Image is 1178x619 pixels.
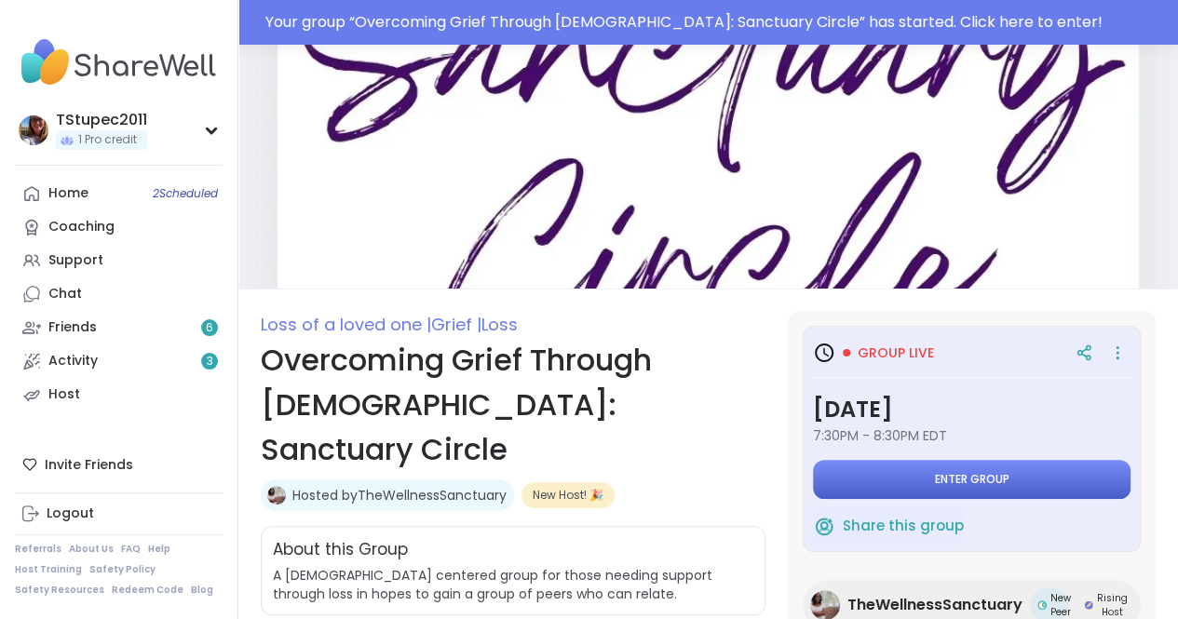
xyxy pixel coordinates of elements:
[153,186,218,201] span: 2 Scheduled
[1084,600,1093,610] img: Rising Host
[48,251,103,270] div: Support
[813,460,1131,499] button: Enter group
[15,210,223,244] a: Coaching
[1097,591,1128,619] span: Rising Host
[273,538,408,562] h2: About this Group
[48,218,115,236] div: Coaching
[112,584,183,597] a: Redeem Code
[48,385,80,404] div: Host
[267,486,286,505] img: TheWellnessSanctuary
[858,343,934,362] span: Group live
[15,244,223,277] a: Support
[265,11,1167,34] div: Your group “ Overcoming Grief Through [DEMOGRAPHIC_DATA]: Sanctuary Circle ” has started. Click h...
[261,338,765,472] h1: Overcoming Grief Through [DEMOGRAPHIC_DATA]: Sanctuary Circle
[121,543,141,556] a: FAQ
[238,45,1178,289] img: Overcoming Grief Through Christ: Sanctuary Circle cover image
[89,563,156,576] a: Safety Policy
[48,184,88,203] div: Home
[15,277,223,311] a: Chat
[813,506,964,545] button: Share this group
[48,285,82,303] div: Chat
[15,177,223,210] a: Home2Scheduled
[206,320,213,336] span: 6
[1037,600,1047,610] img: New Peer
[48,318,97,337] div: Friends
[847,594,1022,616] span: TheWellnessSanctuary
[813,426,1131,445] span: 7:30PM - 8:30PM EDT
[935,472,1009,487] span: Enter group
[15,344,223,378] a: Activity3
[15,448,223,481] div: Invite Friends
[15,497,223,531] a: Logout
[292,486,507,505] a: Hosted byTheWellnessSanctuary
[15,378,223,411] a: Host
[813,393,1131,426] h3: [DATE]
[78,132,137,148] span: 1 Pro credit
[813,515,835,537] img: ShareWell Logomark
[1050,591,1071,619] span: New Peer
[15,563,82,576] a: Host Training
[19,115,48,145] img: TStupec2011
[148,543,170,556] a: Help
[431,313,481,336] span: Grief |
[69,543,114,556] a: About Us
[47,505,94,523] div: Logout
[481,313,518,336] span: Loss
[521,482,615,508] div: New Host! 🎉
[191,584,213,597] a: Blog
[261,313,431,336] span: Loss of a loved one |
[15,543,61,556] a: Referrals
[48,352,98,370] div: Activity
[56,110,147,130] div: TStupec2011
[207,354,213,370] span: 3
[15,584,104,597] a: Safety Resources
[15,311,223,344] a: Friends6
[15,30,223,95] img: ShareWell Nav Logo
[273,566,753,603] span: A [DEMOGRAPHIC_DATA] centered group for those needing support through loss in hopes to gain a gro...
[843,516,964,537] span: Share this group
